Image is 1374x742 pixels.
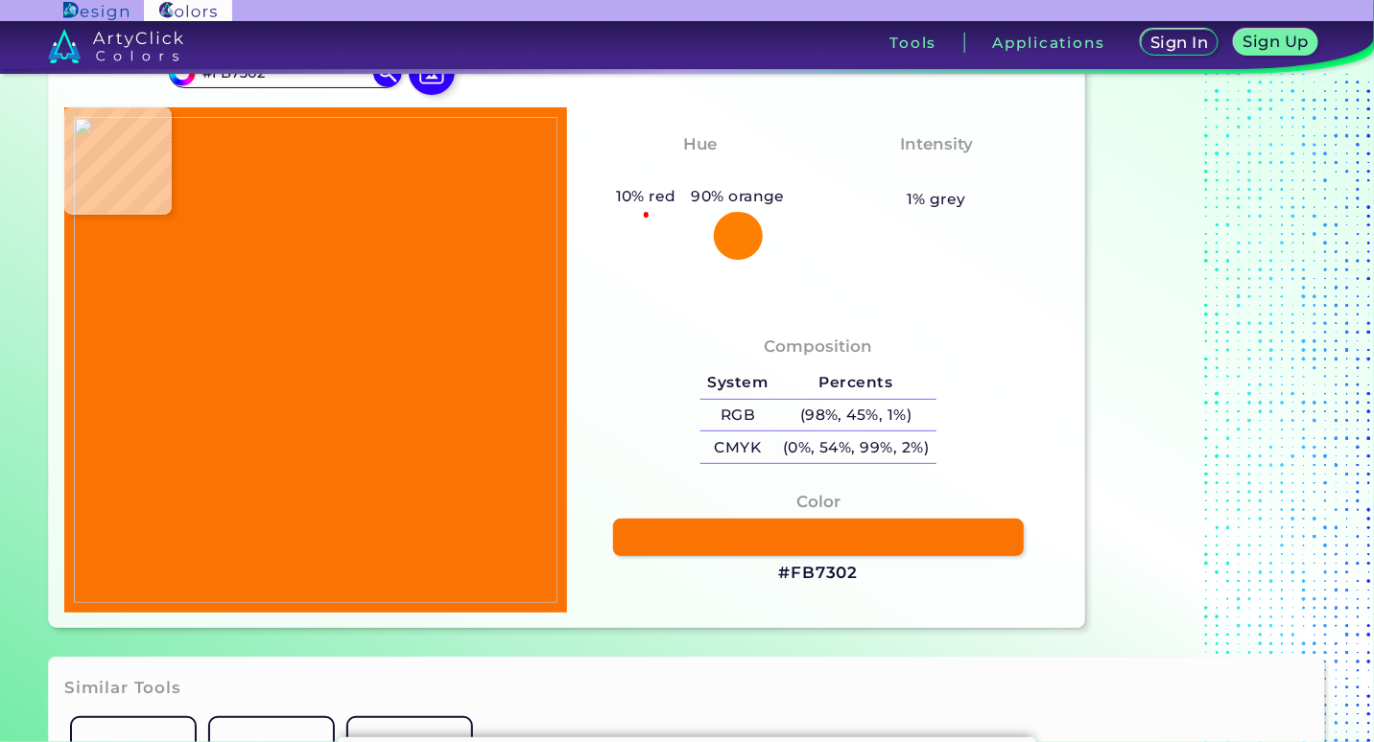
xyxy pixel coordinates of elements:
h3: Tools [889,35,936,50]
img: 4ee83b47-0e8d-42ac-b42e-041358d16e6b [74,117,557,603]
h5: Percents [775,367,936,399]
img: ArtyClick Design logo [63,2,128,20]
h4: Intensity [900,130,973,158]
h5: RGB [700,400,775,431]
a: Sign Up [1236,30,1317,56]
h4: Color [796,488,841,516]
h5: Sign In [1151,35,1207,50]
h5: Sign Up [1244,34,1308,49]
h3: #FB7302 [779,562,859,585]
h5: System [700,367,775,399]
a: Sign In [1142,30,1218,56]
h5: 90% orange [684,184,793,209]
h5: (0%, 54%, 99%, 2%) [775,431,936,463]
h4: Hue [683,130,717,158]
h3: Vibrant [895,161,979,184]
h3: Orange [659,161,742,184]
h4: Composition [765,333,873,360]
h3: Similar Tools [64,677,181,700]
h5: (98%, 45%, 1%) [775,400,936,431]
img: logo_artyclick_colors_white.svg [48,29,183,63]
h3: Applications [993,35,1105,50]
h5: CMYK [700,431,775,463]
h5: 1% grey [907,187,966,212]
h5: 10% red [608,184,684,209]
